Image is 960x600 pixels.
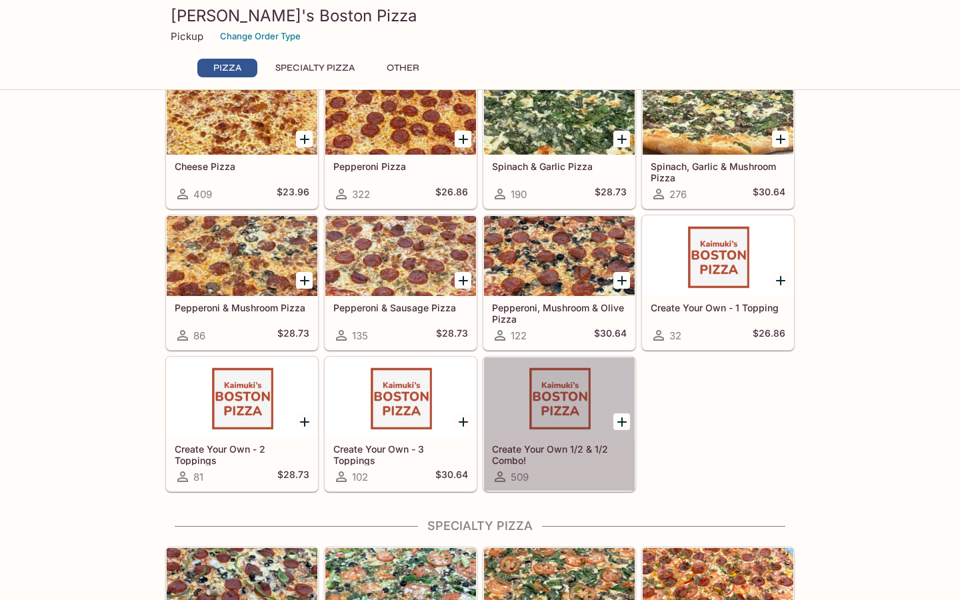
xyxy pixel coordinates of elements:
h5: Create Your Own - 2 Toppings [175,443,309,465]
h3: [PERSON_NAME]'s Boston Pizza [171,5,789,26]
div: Spinach, Garlic & Mushroom Pizza [643,75,793,155]
span: 135 [352,329,368,342]
h5: Pepperoni & Mushroom Pizza [175,302,309,313]
div: Create Your Own - 3 Toppings [325,357,476,437]
h5: Pepperoni Pizza [333,161,468,172]
a: Spinach & Garlic Pizza190$28.73 [483,74,635,209]
h5: $28.73 [595,186,627,202]
div: Create Your Own - 2 Toppings [167,357,317,437]
h5: Create Your Own - 1 Topping [651,302,785,313]
div: Spinach & Garlic Pizza [484,75,635,155]
button: Add Create Your Own - 1 Topping [772,272,789,289]
a: Create Your Own - 1 Topping32$26.86 [642,215,794,350]
a: Pepperoni & Mushroom Pizza86$28.73 [166,215,318,350]
h5: Create Your Own - 3 Toppings [333,443,468,465]
div: Pepperoni & Mushroom Pizza [167,216,317,296]
h5: $30.64 [435,469,468,485]
span: 190 [511,188,527,201]
h5: Pepperoni & Sausage Pizza [333,302,468,313]
button: Add Cheese Pizza [296,131,313,147]
button: Specialty Pizza [268,59,362,77]
a: Create Your Own - 2 Toppings81$28.73 [166,357,318,491]
div: Cheese Pizza [167,75,317,155]
div: Pepperoni Pizza [325,75,476,155]
button: Add Pepperoni & Mushroom Pizza [296,272,313,289]
h4: Specialty Pizza [165,519,795,533]
h5: $26.86 [435,186,468,202]
a: Pepperoni, Mushroom & Olive Pizza122$30.64 [483,215,635,350]
h5: Cheese Pizza [175,161,309,172]
h5: $28.73 [277,469,309,485]
h5: $30.64 [753,186,785,202]
h5: $28.73 [277,327,309,343]
h5: $30.64 [594,327,627,343]
span: 276 [669,188,687,201]
h5: $28.73 [436,327,468,343]
div: Pepperoni, Mushroom & Olive Pizza [484,216,635,296]
button: Add Pepperoni & Sausage Pizza [455,272,471,289]
a: Pepperoni Pizza322$26.86 [325,74,477,209]
h5: Spinach & Garlic Pizza [492,161,627,172]
span: 86 [193,329,205,342]
h5: Spinach, Garlic & Mushroom Pizza [651,161,785,183]
a: Create Your Own 1/2 & 1/2 Combo!509 [483,357,635,491]
button: Add Create Your Own 1/2 & 1/2 Combo! [613,413,630,430]
div: Create Your Own 1/2 & 1/2 Combo! [484,357,635,437]
button: Add Pepperoni, Mushroom & Olive Pizza [613,272,630,289]
a: Pepperoni & Sausage Pizza135$28.73 [325,215,477,350]
a: Create Your Own - 3 Toppings102$30.64 [325,357,477,491]
a: Spinach, Garlic & Mushroom Pizza276$30.64 [642,74,794,209]
button: Add Create Your Own - 2 Toppings [296,413,313,430]
span: 509 [511,471,529,483]
span: 122 [511,329,527,342]
div: Pepperoni & Sausage Pizza [325,216,476,296]
h5: Pepperoni, Mushroom & Olive Pizza [492,302,627,324]
button: Add Spinach, Garlic & Mushroom Pizza [772,131,789,147]
h5: Create Your Own 1/2 & 1/2 Combo! [492,443,627,465]
button: Other [373,59,433,77]
h5: $26.86 [753,327,785,343]
h5: $23.96 [277,186,309,202]
span: 81 [193,471,203,483]
span: 409 [193,188,212,201]
a: Cheese Pizza409$23.96 [166,74,318,209]
span: 32 [669,329,681,342]
button: Add Spinach & Garlic Pizza [613,131,630,147]
span: 102 [352,471,368,483]
div: Create Your Own - 1 Topping [643,216,793,296]
button: Add Create Your Own - 3 Toppings [455,413,471,430]
button: Pizza [197,59,257,77]
span: 322 [352,188,370,201]
p: Pickup [171,30,203,43]
button: Change Order Type [214,26,307,47]
button: Add Pepperoni Pizza [455,131,471,147]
